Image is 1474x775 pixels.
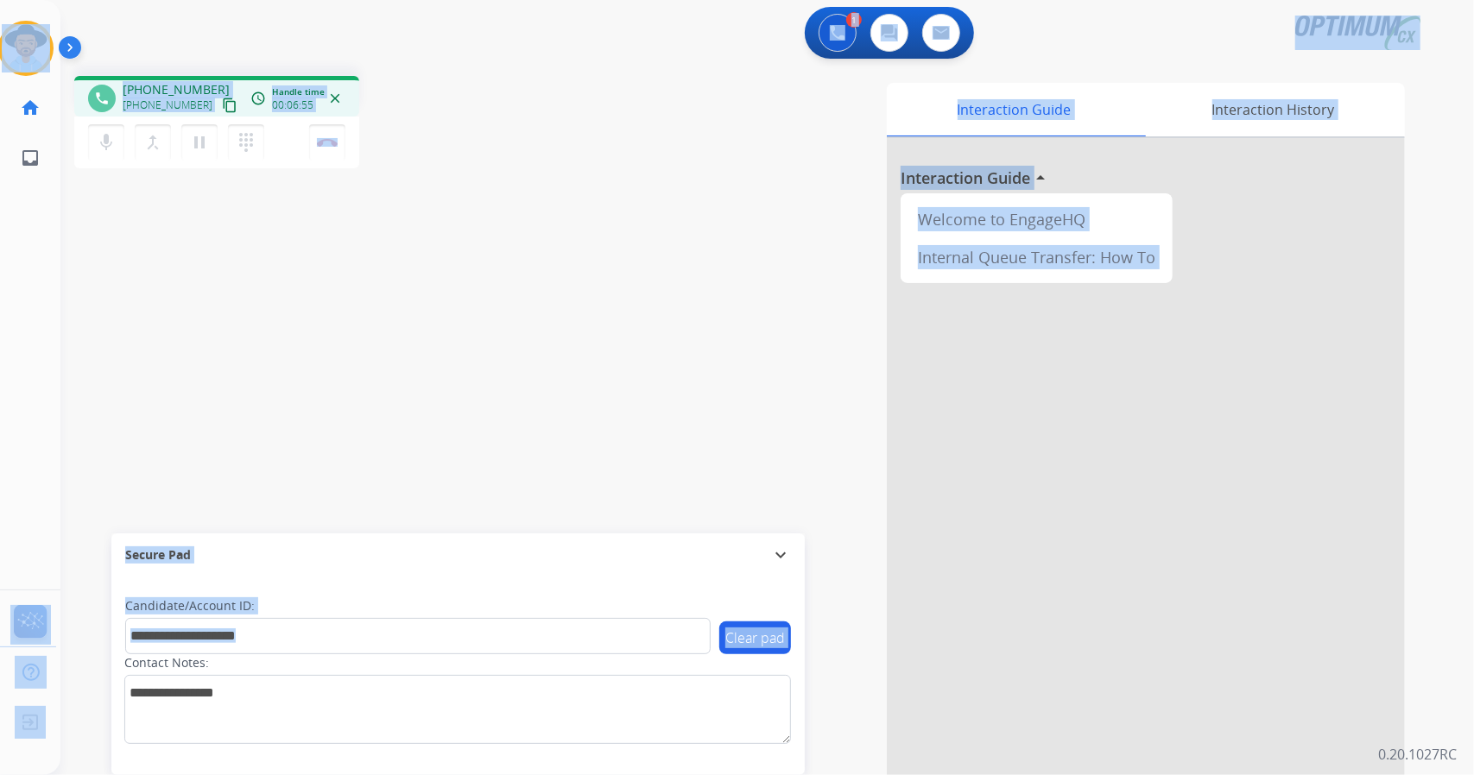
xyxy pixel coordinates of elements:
[272,98,313,112] span: 00:06:55
[908,238,1166,276] div: Internal Queue Transfer: How To
[94,91,110,106] mat-icon: phone
[887,83,1142,136] div: Interaction Guide
[125,546,191,564] span: Secure Pad
[327,91,343,106] mat-icon: close
[142,132,163,153] mat-icon: merge_type
[20,148,41,168] mat-icon: inbox
[317,138,338,147] img: control
[189,132,210,153] mat-icon: pause
[20,98,41,118] mat-icon: home
[222,98,237,113] mat-icon: content_copy
[124,654,209,671] label: Contact Notes:
[1378,744,1457,765] p: 0.20.1027RC
[908,200,1166,238] div: Welcome to EngageHQ
[123,98,212,112] span: [PHONE_NUMBER]
[2,24,50,72] img: avatar
[236,132,256,153] mat-icon: dialpad
[1142,83,1405,136] div: Interaction History
[123,81,230,98] span: [PHONE_NUMBER]
[846,12,862,28] div: 1
[719,621,791,654] button: Clear pad
[250,91,266,106] mat-icon: access_time
[272,85,325,98] span: Handle time
[770,545,791,565] mat-icon: expand_more
[96,132,117,153] mat-icon: mic
[125,597,255,614] label: Candidate/Account ID:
